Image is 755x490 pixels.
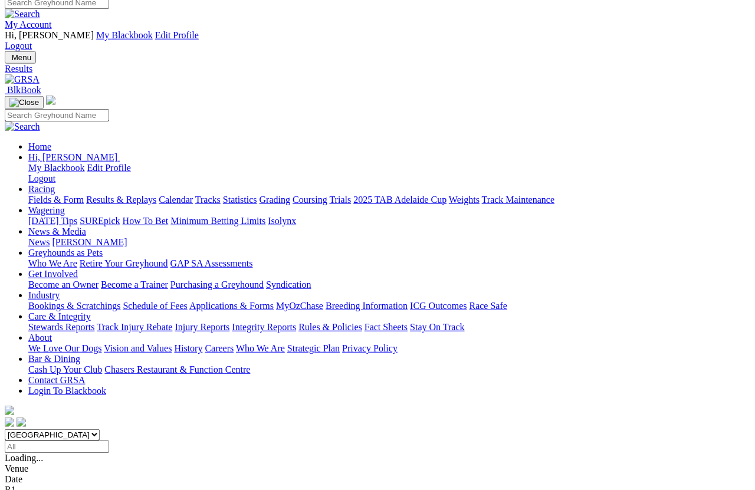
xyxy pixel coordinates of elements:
[28,163,750,184] div: Hi, [PERSON_NAME]
[236,343,285,353] a: Who We Are
[28,311,91,321] a: Care & Integrity
[342,343,398,353] a: Privacy Policy
[205,343,234,353] a: Careers
[101,279,168,290] a: Become a Trainer
[5,109,109,121] input: Search
[28,258,77,268] a: Who We Are
[223,195,257,205] a: Statistics
[123,301,187,311] a: Schedule of Fees
[9,98,39,107] img: Close
[326,301,408,311] a: Breeding Information
[353,195,447,205] a: 2025 TAB Adelaide Cup
[28,322,94,332] a: Stewards Reports
[5,406,14,415] img: logo-grsa-white.png
[5,9,40,19] img: Search
[189,301,274,311] a: Applications & Forms
[28,343,750,354] div: About
[293,195,327,205] a: Coursing
[28,279,750,290] div: Get Involved
[28,226,86,236] a: News & Media
[159,195,193,205] a: Calendar
[28,152,117,162] span: Hi, [PERSON_NAME]
[5,19,52,29] a: My Account
[260,195,290,205] a: Grading
[28,290,60,300] a: Industry
[5,96,44,109] button: Toggle navigation
[104,343,172,353] a: Vision and Values
[28,216,77,226] a: [DATE] Tips
[469,301,507,311] a: Race Safe
[28,248,103,258] a: Greyhounds as Pets
[28,301,120,311] a: Bookings & Scratchings
[123,216,169,226] a: How To Bet
[175,322,229,332] a: Injury Reports
[7,85,41,95] span: BlkBook
[28,142,51,152] a: Home
[80,216,120,226] a: SUREpick
[298,322,362,332] a: Rules & Policies
[28,301,750,311] div: Industry
[5,51,36,64] button: Toggle navigation
[5,41,32,51] a: Logout
[5,474,750,485] div: Date
[80,258,168,268] a: Retire Your Greyhound
[46,96,55,105] img: logo-grsa-white.png
[28,322,750,333] div: Care & Integrity
[28,205,65,215] a: Wagering
[28,195,750,205] div: Racing
[232,322,296,332] a: Integrity Reports
[28,333,52,343] a: About
[174,343,202,353] a: History
[86,195,156,205] a: Results & Replays
[266,279,311,290] a: Syndication
[28,364,750,375] div: Bar & Dining
[155,30,199,40] a: Edit Profile
[28,258,750,269] div: Greyhounds as Pets
[5,74,40,85] img: GRSA
[5,30,750,51] div: My Account
[28,269,78,279] a: Get Involved
[17,417,26,427] img: twitter.svg
[170,258,253,268] a: GAP SA Assessments
[87,163,131,173] a: Edit Profile
[329,195,351,205] a: Trials
[268,216,296,226] a: Isolynx
[365,322,408,332] a: Fact Sheets
[5,121,40,132] img: Search
[28,216,750,226] div: Wagering
[28,386,106,396] a: Login To Blackbook
[97,322,172,332] a: Track Injury Rebate
[410,322,464,332] a: Stay On Track
[28,364,102,374] a: Cash Up Your Club
[28,237,750,248] div: News & Media
[5,85,41,95] a: BlkBook
[28,343,101,353] a: We Love Our Dogs
[28,184,55,194] a: Racing
[410,301,467,311] a: ICG Outcomes
[287,343,340,353] a: Strategic Plan
[12,53,31,62] span: Menu
[28,173,55,183] a: Logout
[449,195,480,205] a: Weights
[170,216,265,226] a: Minimum Betting Limits
[104,364,250,374] a: Chasers Restaurant & Function Centre
[5,463,750,474] div: Venue
[28,375,85,385] a: Contact GRSA
[5,453,43,463] span: Loading...
[28,163,85,173] a: My Blackbook
[5,64,750,74] a: Results
[28,237,50,247] a: News
[5,440,109,453] input: Select date
[5,30,94,40] span: Hi, [PERSON_NAME]
[96,30,153,40] a: My Blackbook
[52,237,127,247] a: [PERSON_NAME]
[28,152,120,162] a: Hi, [PERSON_NAME]
[276,301,323,311] a: MyOzChase
[28,195,84,205] a: Fields & Form
[170,279,264,290] a: Purchasing a Greyhound
[5,417,14,427] img: facebook.svg
[195,195,221,205] a: Tracks
[28,279,99,290] a: Become an Owner
[482,195,554,205] a: Track Maintenance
